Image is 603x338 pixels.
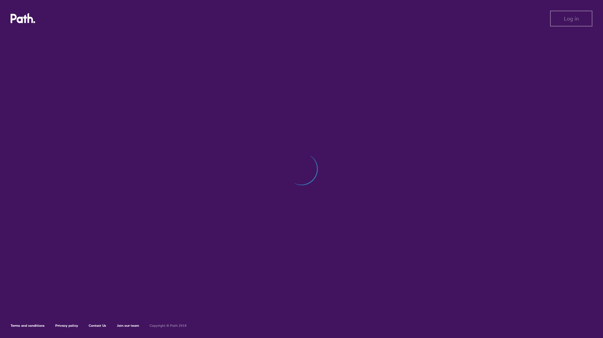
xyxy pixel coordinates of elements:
[11,323,45,328] a: Terms and conditions
[89,323,106,328] a: Contact Us
[564,16,579,22] span: Log in
[550,11,592,27] button: Log in
[117,323,139,328] a: Join our team
[150,324,187,328] h6: Copyright © Path 2018
[55,323,78,328] a: Privacy policy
